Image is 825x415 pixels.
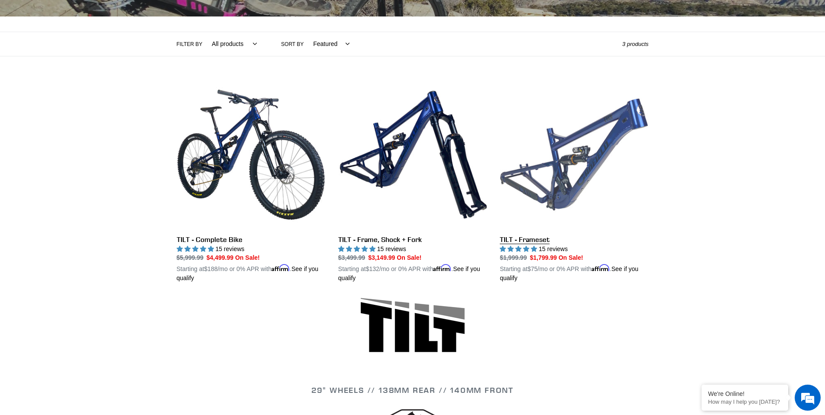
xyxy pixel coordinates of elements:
span: 29" WHEELS // 138mm REAR // 140mm FRONT [311,385,514,395]
label: Filter by [177,40,203,48]
p: How may I help you today? [708,399,782,405]
span: 3 products [622,41,649,47]
label: Sort by [281,40,304,48]
div: We're Online! [708,390,782,397]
